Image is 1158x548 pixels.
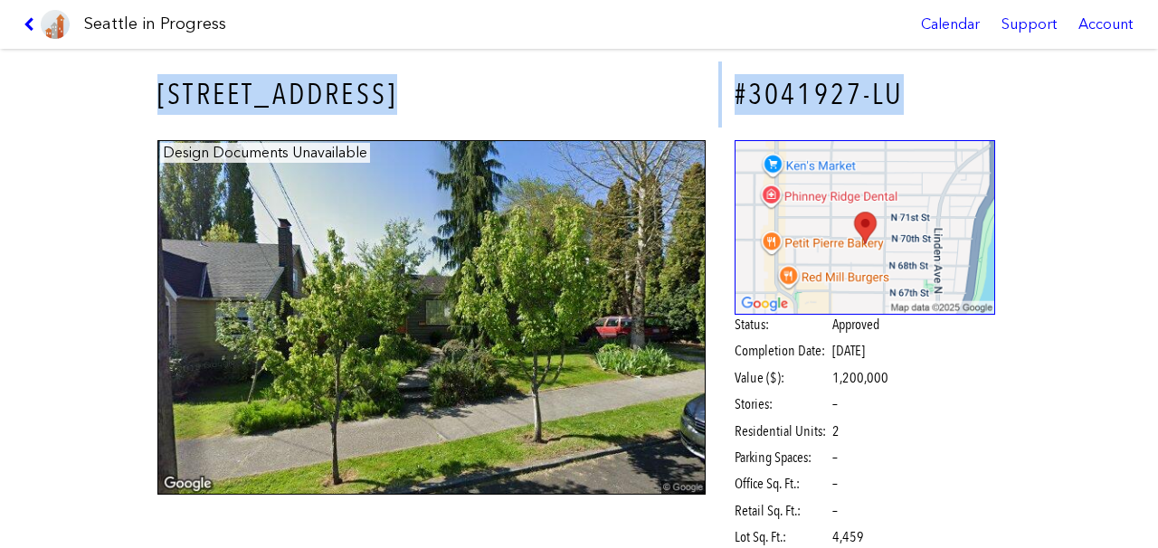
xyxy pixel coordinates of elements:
[735,315,830,335] span: Status:
[41,10,70,39] img: favicon-96x96.png
[735,527,830,547] span: Lot Sq. Ft.:
[157,74,706,115] h3: [STREET_ADDRESS]
[832,315,879,335] span: Approved
[832,342,865,359] span: [DATE]
[160,143,370,163] figcaption: Design Documents Unavailable
[735,448,830,468] span: Parking Spaces:
[735,394,830,414] span: Stories:
[832,421,840,441] span: 2
[735,501,830,521] span: Retail Sq. Ft.:
[735,74,996,115] h4: #3041927-LU
[832,368,888,388] span: 1,200,000
[832,474,838,494] span: –
[157,140,706,496] img: 537_N_70TH_ST_SEATTLE.jpg
[735,421,830,441] span: Residential Units:
[84,13,226,35] h1: Seattle in Progress
[735,341,830,361] span: Completion Date:
[832,501,838,521] span: –
[832,448,838,468] span: –
[735,474,830,494] span: Office Sq. Ft.:
[832,394,838,414] span: –
[735,368,830,388] span: Value ($):
[832,527,864,547] span: 4,459
[735,140,996,315] img: staticmap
